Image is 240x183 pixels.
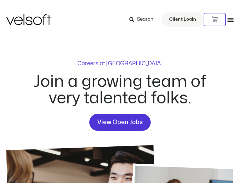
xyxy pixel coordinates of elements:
[227,16,234,23] div: Menu Toggle
[77,61,163,66] p: Careers at [GEOGRAPHIC_DATA]
[6,14,51,25] img: Velsoft Training Materials
[169,16,196,23] span: Client Login
[161,12,204,27] a: Client Login
[129,14,158,25] a: Search
[97,117,143,127] span: View Open Jobs
[137,16,153,23] span: Search
[27,74,214,106] h2: Join a growing team of very talented folks.
[89,114,151,131] a: View Open Jobs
